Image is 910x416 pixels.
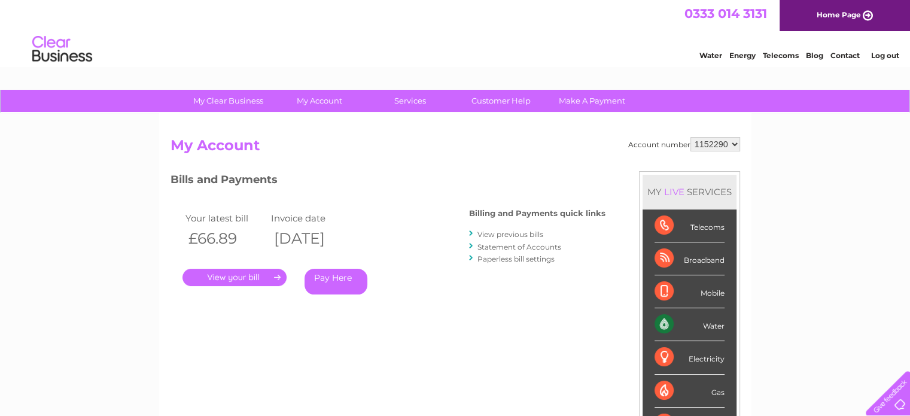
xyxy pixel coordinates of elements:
div: Electricity [655,341,725,374]
a: Telecoms [763,51,799,60]
div: Gas [655,375,725,408]
div: Clear Business is a trading name of Verastar Limited (registered in [GEOGRAPHIC_DATA] No. 3667643... [173,7,738,58]
th: £66.89 [182,226,269,251]
div: Account number [628,137,740,151]
th: [DATE] [268,226,354,251]
h3: Bills and Payments [171,171,605,192]
a: My Clear Business [179,90,278,112]
h4: Billing and Payments quick links [469,209,605,218]
div: Water [655,308,725,341]
h2: My Account [171,137,740,160]
a: Log out [871,51,899,60]
a: Statement of Accounts [477,242,561,251]
a: Customer Help [452,90,550,112]
a: My Account [270,90,369,112]
a: Pay Here [305,269,367,294]
div: Broadband [655,242,725,275]
a: View previous bills [477,230,543,239]
div: MY SERVICES [643,175,736,209]
td: Your latest bill [182,210,269,226]
a: Services [361,90,459,112]
a: Energy [729,51,756,60]
a: Contact [830,51,860,60]
a: Paperless bill settings [477,254,555,263]
a: 0333 014 3131 [684,6,767,21]
div: Mobile [655,275,725,308]
a: . [182,269,287,286]
a: Water [699,51,722,60]
img: logo.png [32,31,93,68]
a: Blog [806,51,823,60]
td: Invoice date [268,210,354,226]
a: Make A Payment [543,90,641,112]
div: LIVE [662,186,687,198]
div: Telecoms [655,209,725,242]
